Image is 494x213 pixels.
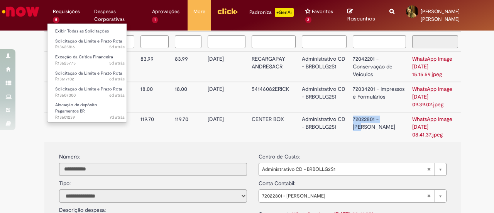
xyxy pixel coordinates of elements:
a: Aberto R13601239 : Alocação de depósito - Pagamentos BR [47,101,132,118]
label: Tipo: [59,176,71,187]
p: +GenAi [275,8,294,17]
td: DESP0877665 [56,112,103,142]
time: 07/10/2025 08:53:11 [110,114,125,120]
span: 7d atrás [110,114,125,120]
a: Administrativo CD - BRBOLLG2S1Limpar campo centro_de_custo [259,163,447,176]
td: WhatsApp Image [DATE] 15.15.59.jpeg [409,52,461,82]
span: Solicitação de Limite e Prazo Rota [55,86,122,92]
td: WhatsApp Image [DATE] 09.39.02.jpeg [409,82,461,112]
span: R13601239 [55,114,125,121]
td: RECARGAPAY ANDRESACR [249,52,299,82]
span: [PERSON_NAME] [PERSON_NAME] [421,8,460,22]
td: 72042201 - Conservação de Veiculos [350,52,409,82]
span: 6d atrás [109,92,125,98]
abbr: Limpar campo conta_contabil [423,190,435,202]
a: WhatsApp Image [DATE] 09.39.02.jpeg [412,85,452,108]
td: 72034201 - Impressos e Formulários [350,82,409,112]
td: 54146082ERICK [249,82,299,112]
img: click_logo_yellow_360x200.png [217,5,238,17]
a: Aberto R13617102 : Solicitação de Limite e Prazo Rota [47,69,132,83]
span: 1 [152,17,158,23]
span: 72022801 - [PERSON_NAME] [262,190,427,202]
span: Exceção da Crítica Financeira [55,54,113,60]
td: [DATE] [205,112,249,142]
span: 5d atrás [109,44,125,50]
time: 08/10/2025 17:51:20 [109,76,125,82]
td: 72022801 - [PERSON_NAME] [350,112,409,142]
td: 18.00 [137,82,172,112]
span: Administrativo CD - BRBOLLG2S1 [262,163,427,176]
img: ServiceNow [1,4,41,19]
td: 119.70 [137,112,172,142]
span: 5 [53,17,59,23]
span: 5d atrás [109,60,125,66]
a: Aberto R13625816 : Solicitação de Limite e Prazo Rota [47,37,132,51]
span: Despesas Corporativas [94,8,140,23]
label: Número: [59,153,80,161]
label: Centro de Custo: [259,149,300,161]
span: Favoritos [312,8,333,15]
span: Solicitação de Limite e Prazo Rota [55,70,122,76]
span: Rascunhos [347,15,375,22]
span: Alocação de depósito - Pagamentos BR [55,102,100,114]
td: CENTER BOX [249,112,299,142]
td: Administrativo CD - BRBOLLG2S1 [299,82,350,112]
span: R13607300 [55,92,125,99]
span: More [193,8,205,15]
span: Requisições [53,8,80,15]
td: 83.99 [137,52,172,82]
span: 2 [305,17,312,23]
td: Administrativo CD - BRBOLLG2S1 [299,112,350,142]
a: Rascunhos [347,8,378,22]
td: Administrativo CD - BRBOLLG2S1 [299,52,350,82]
a: Aberto R13625775 : Exceção da Crítica Financeira [47,53,132,67]
td: 83.99 [172,52,204,82]
div: Padroniza [249,8,294,17]
time: 09/10/2025 17:07:45 [109,44,125,50]
td: 18.00 [172,82,204,112]
span: R13625775 [55,60,125,66]
a: WhatsApp Image [DATE] 15.15.59.jpeg [412,55,452,78]
time: 08/10/2025 08:33:31 [109,92,125,98]
td: [DATE] [205,52,249,82]
span: R13625816 [55,44,125,50]
span: Solicitação de Limite e Prazo Rota [55,38,122,44]
td: BRL [103,112,137,142]
td: 119.70 [172,112,204,142]
time: 09/10/2025 17:04:03 [109,60,125,66]
abbr: Limpar campo centro_de_custo [423,163,435,176]
a: Aberto R13607300 : Solicitação de Limite e Prazo Rota [47,85,132,99]
span: 6d atrás [109,76,125,82]
label: Conta Contabil: [259,176,295,187]
ul: Requisições [47,23,127,123]
a: WhatsApp Image [DATE] 08.41.37.jpeg [412,116,452,138]
a: 72022801 - [PERSON_NAME]Limpar campo conta_contabil [259,189,447,203]
span: R13617102 [55,76,125,82]
a: Exibir Todas as Solicitações [47,27,132,36]
td: [DATE] [205,82,249,112]
td: WhatsApp Image [DATE] 08.41.37.jpeg [409,112,461,142]
span: Aprovações [152,8,179,15]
